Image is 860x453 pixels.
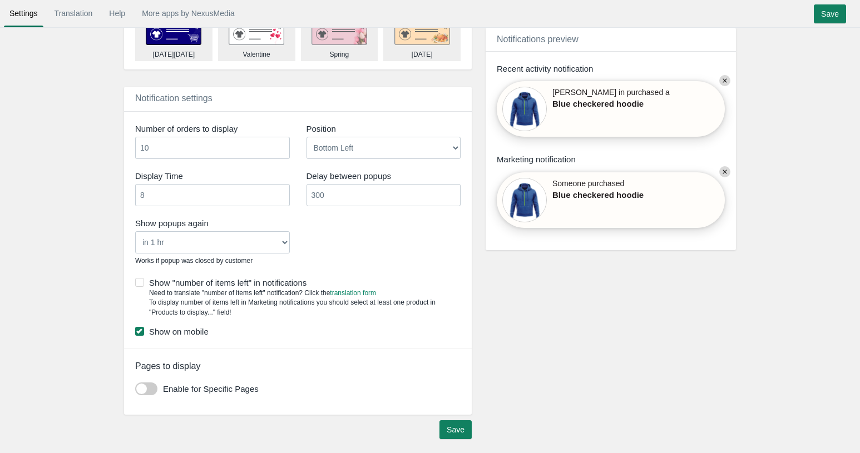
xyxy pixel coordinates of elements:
[4,3,43,23] a: Settings
[552,87,670,131] div: [PERSON_NAME] in purchased a
[552,189,669,201] a: Blue checkered hoodie
[330,50,349,59] div: Spring
[135,123,290,135] label: Number of orders to display
[135,217,290,229] label: Show popups again
[135,184,290,206] input: Display Time
[412,50,433,59] div: [DATE]
[497,63,725,74] div: Recent activity notification
[552,98,669,109] a: Blue checkered hoodie
[103,3,131,23] a: Help
[394,23,450,46] img: thanksgiving.png
[135,277,461,288] label: Show "number of items left" in notifications
[497,34,579,44] span: Notifications preview
[502,87,547,131] img: 80x80_sample.jpg
[153,50,195,59] div: [DATE][DATE]
[307,123,461,135] label: Position
[135,170,290,182] label: Display Time
[163,383,455,395] label: Enable for Specific Pages
[307,184,461,206] input: Interval Time
[243,50,270,59] div: Valentine
[136,3,240,23] a: More apps by NexusMedia
[146,23,201,46] img: cyber_monday.png
[127,360,472,373] div: Pages to display
[229,23,284,46] img: valentine.png
[497,153,725,165] div: Marketing notification
[307,170,461,182] label: Delay between popups
[814,4,846,23] input: Save
[135,288,461,317] div: Need to translate "number of items left" notification? Click the To display number of items left ...
[330,289,376,297] a: translation form
[502,178,547,222] img: 80x80_sample.jpg
[552,178,669,222] div: Someone purchased
[49,3,98,23] a: Translation
[312,23,367,46] img: spring.png
[439,420,472,439] input: Save
[135,326,461,337] label: Show on mobile
[135,93,212,103] span: Notification settings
